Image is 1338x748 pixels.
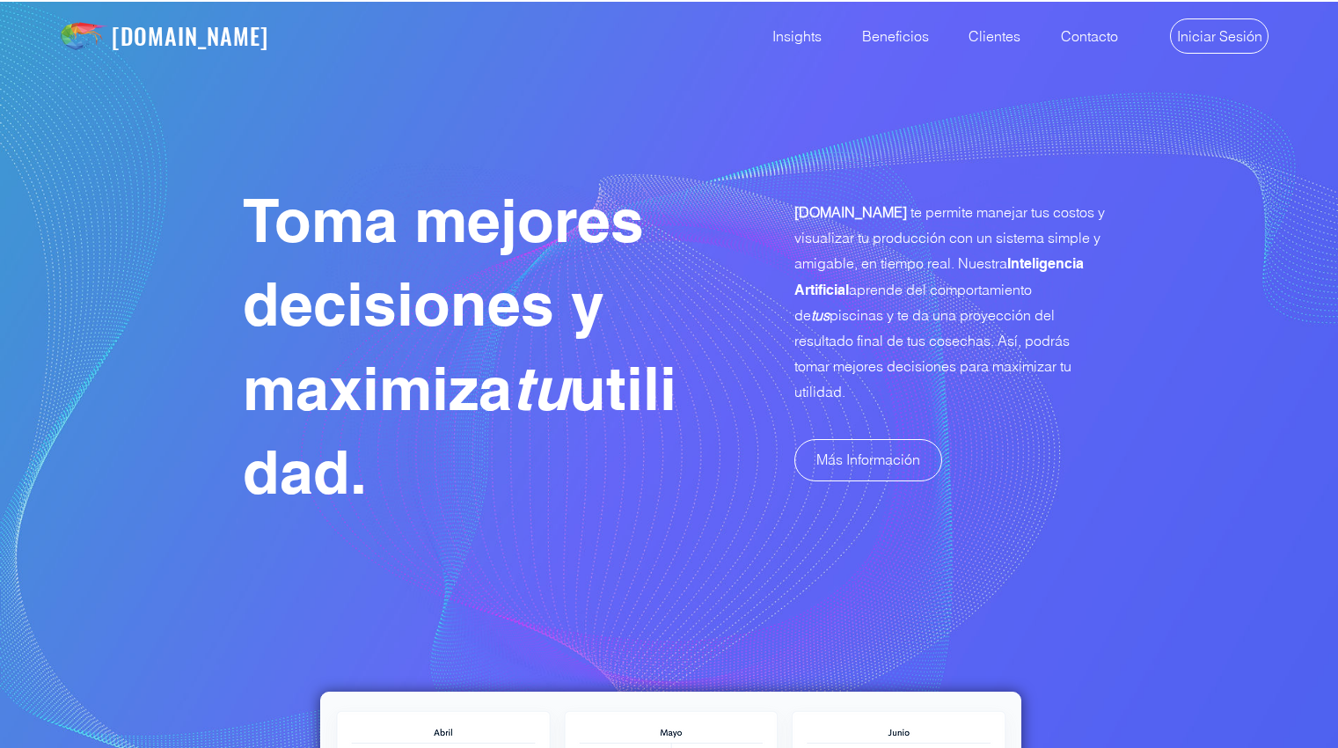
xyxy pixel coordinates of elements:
a: Beneficios [835,1,942,71]
span: te permite manejar tus costos y visualizar tu producción con un sistema simple y amigable, en tie... [794,203,1105,400]
a: Insights [744,1,835,71]
span: Inteligencia Artificial [794,255,1084,298]
span: Más Información [816,450,920,469]
a: Clientes [942,1,1034,71]
a: Iniciar Sesión [1170,18,1269,54]
p: Insights [764,1,830,71]
span: Toma mejores decisiones y maximiza utilidad. [243,185,676,508]
span: tus [811,306,830,324]
span: [DOMAIN_NAME] [794,203,907,221]
p: Contacto [1052,1,1127,71]
a: Más Información [794,439,942,481]
a: Contacto [1034,1,1131,71]
span: tu [512,353,569,424]
p: Beneficios [853,1,938,71]
nav: Site [744,1,1131,71]
p: Clientes [960,1,1029,71]
span: Iniciar Sesión [1177,26,1262,46]
a: [DOMAIN_NAME] [112,18,269,53]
